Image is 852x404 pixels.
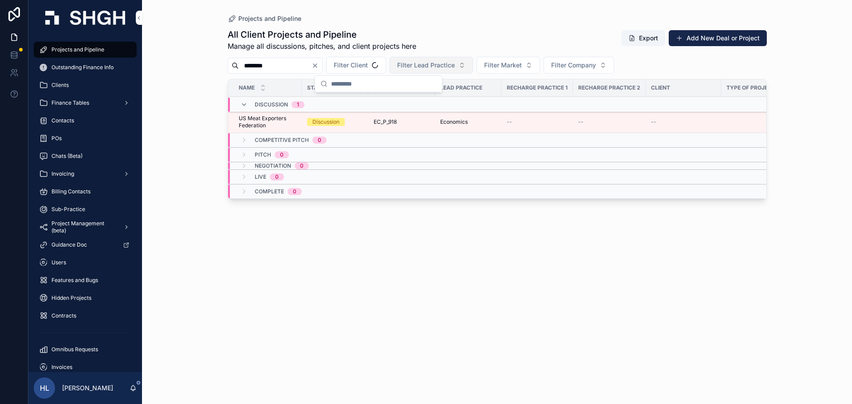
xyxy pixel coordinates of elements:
[255,188,284,195] span: Complete
[51,241,87,248] span: Guidance Doc
[34,308,137,324] a: Contracts
[34,184,137,200] a: Billing Contacts
[51,170,74,177] span: Invoicing
[239,115,296,129] a: US Meat Exporters Federation
[34,130,137,146] a: POs
[34,290,137,306] a: Hidden Projects
[440,118,496,126] a: Economics
[326,57,386,74] button: Select Button
[51,364,72,371] span: Invoices
[334,61,368,70] span: Filter Client
[297,101,299,108] div: 1
[51,259,66,266] span: Users
[51,206,85,213] span: Sub-Practice
[51,46,104,53] span: Projects and Pipeline
[34,113,137,129] a: Contacts
[28,35,142,372] div: scrollable content
[34,341,137,357] a: Omnibus Requests
[51,294,91,302] span: Hidden Projects
[34,201,137,217] a: Sub-Practice
[255,101,288,108] span: Discussion
[307,118,363,126] a: Discussion
[228,28,416,41] h1: All Client Projects and Pipeline
[578,118,584,126] span: --
[318,137,321,144] div: 0
[651,84,670,91] span: Client
[34,42,137,58] a: Projects and Pipeline
[255,162,291,169] span: Negotiation
[669,30,767,46] button: Add New Deal or Project
[62,384,113,392] p: [PERSON_NAME]
[51,153,83,160] span: Chats (Beta)
[651,118,716,126] a: --
[300,162,304,169] div: 0
[34,272,137,288] a: Features and Bugs
[280,151,284,158] div: 0
[374,118,397,126] span: EC_P_918
[51,82,69,89] span: Clients
[34,148,137,164] a: Chats (Beta)
[477,57,540,74] button: Select Button
[255,151,271,158] span: Pitch
[51,277,98,284] span: Features and Bugs
[34,359,137,375] a: Invoices
[239,84,255,91] span: Name
[40,383,49,393] span: HL
[51,312,76,319] span: Contracts
[578,118,640,126] a: --
[51,99,89,106] span: Finance Tables
[255,137,309,144] span: Competitive Pitch
[51,346,98,353] span: Omnibus Requests
[307,84,324,91] span: Stage
[507,84,568,91] span: Recharge Practice 1
[374,118,430,126] a: EC_P_918
[255,173,266,180] span: Live
[34,77,137,93] a: Clients
[544,57,614,74] button: Select Button
[34,166,137,182] a: Invoicing
[440,84,482,91] span: Lead Practice
[397,61,455,70] span: Filter Lead Practice
[34,219,137,235] a: Project Management (beta)
[507,118,568,126] a: --
[34,255,137,271] a: Users
[651,118,656,126] span: --
[51,117,74,124] span: Contacts
[34,95,137,111] a: Finance Tables
[45,11,125,25] img: App logo
[51,220,116,234] span: Project Management (beta)
[578,84,640,91] span: Recharge Practice 2
[51,64,114,71] span: Outstanding Finance Info
[293,188,296,195] div: 0
[228,41,416,51] span: Manage all discussions, pitches, and client projects here
[440,118,468,126] span: Economics
[312,118,339,126] div: Discussion
[238,14,301,23] span: Projects and Pipeline
[551,61,596,70] span: Filter Company
[484,61,522,70] span: Filter Market
[34,59,137,75] a: Outstanding Finance Info
[621,30,665,46] button: Export
[390,57,473,74] button: Select Button
[34,237,137,253] a: Guidance Doc
[312,62,322,69] button: Clear
[507,118,512,126] span: --
[51,135,62,142] span: POs
[228,14,301,23] a: Projects and Pipeline
[51,188,91,195] span: Billing Contacts
[726,84,775,91] span: Type of Project
[275,173,279,180] div: 0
